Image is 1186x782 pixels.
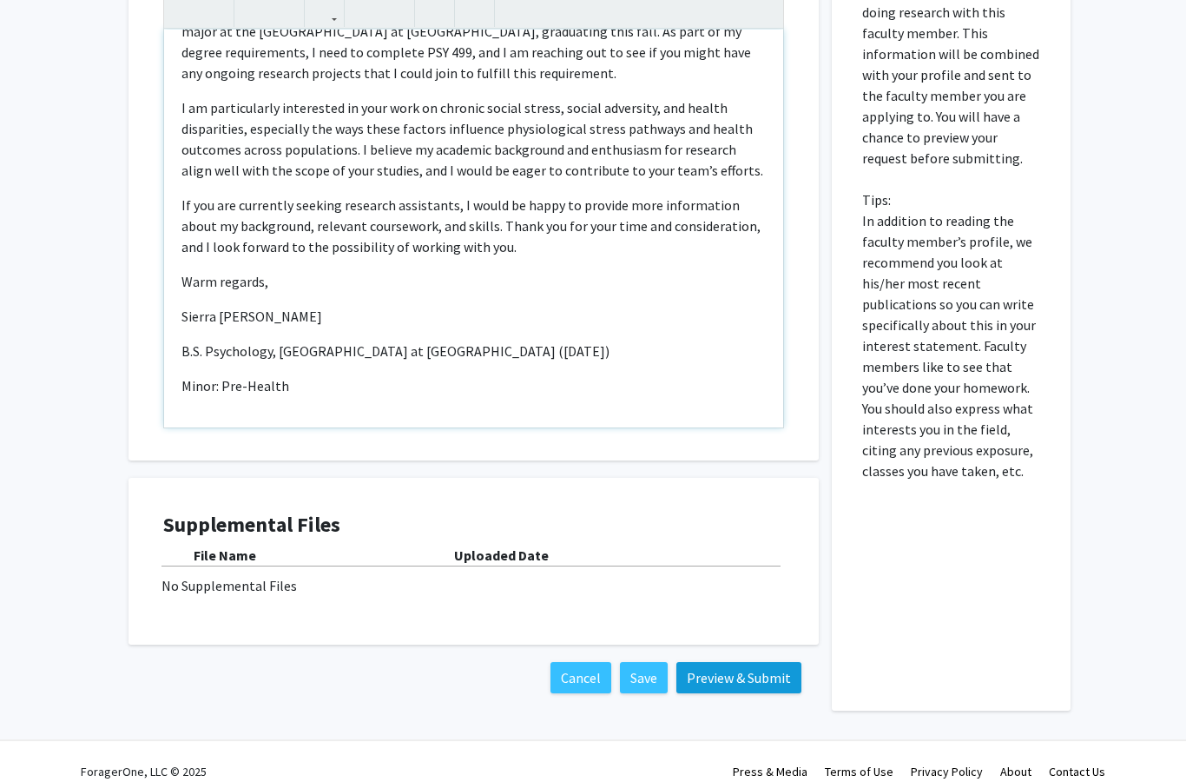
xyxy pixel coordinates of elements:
[194,550,256,567] b: File Name
[676,666,801,697] button: Preview & Submit
[181,379,766,400] p: Minor: Pre-Health
[13,704,74,769] iframe: Chat
[550,666,611,697] button: Cancel
[161,579,786,600] div: No Supplemental Files
[181,198,766,261] p: If you are currently seeking research assistants, I would be happy to provide more information ab...
[163,516,784,541] h4: Supplemental Files
[164,33,783,431] div: Note to users with screen readers: Please press Alt+0 or Option+0 to deactivate our accessibility...
[181,309,766,330] p: Sierra [PERSON_NAME]
[181,3,766,87] p: I hope this message finds you well. My name is [PERSON_NAME], and I am a senior Psychology major ...
[454,550,549,567] b: Uploaded Date
[181,344,766,365] p: B.S. Psychology, [GEOGRAPHIC_DATA] at [GEOGRAPHIC_DATA] ([DATE])
[620,666,668,697] button: Save
[181,101,766,184] p: I am particularly interested in your work on chronic social stress, social adversity, and health ...
[181,275,766,295] p: Warm regards,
